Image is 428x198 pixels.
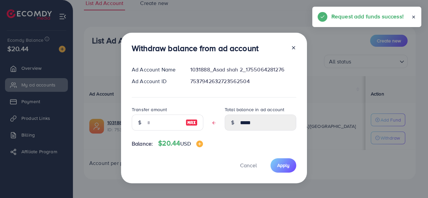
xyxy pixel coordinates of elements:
[126,66,185,73] div: Ad Account Name
[240,162,257,169] span: Cancel
[185,66,302,73] div: 1031888_Asad shah 2_1755064281276
[185,77,302,85] div: 7537942632723562504
[232,158,265,173] button: Cancel
[132,140,153,148] span: Balance:
[180,140,191,147] span: USD
[126,77,185,85] div: Ad Account ID
[331,12,404,21] h5: Request add funds success!
[186,119,198,127] img: image
[132,43,258,53] h3: Withdraw balance from ad account
[400,168,423,193] iframe: Chat
[196,141,203,147] img: image
[225,106,284,113] label: Total balance in ad account
[271,158,296,173] button: Apply
[277,162,290,169] span: Apply
[132,106,167,113] label: Transfer amount
[158,139,203,148] h4: $20.44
